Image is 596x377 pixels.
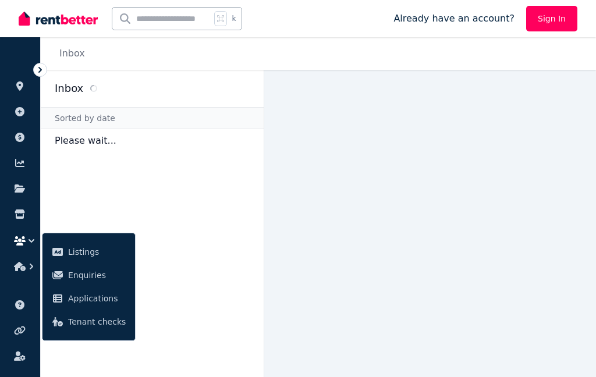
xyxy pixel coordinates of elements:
a: Enquiries [47,264,130,287]
span: Applications [68,291,126,305]
span: Already have an account? [393,12,515,26]
span: Tenant checks [68,315,126,329]
span: k [232,14,236,23]
a: Tenant checks [47,310,130,333]
nav: Breadcrumb [41,37,99,70]
span: Listings [68,245,126,259]
p: Please wait... [41,129,264,152]
span: Enquiries [68,268,126,282]
a: Sign In [526,6,577,31]
a: Inbox [59,48,85,59]
div: Sorted by date [41,107,264,129]
img: RentBetter [19,10,98,27]
a: Applications [47,287,130,310]
a: Listings [47,240,130,264]
h2: Inbox [55,80,83,97]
